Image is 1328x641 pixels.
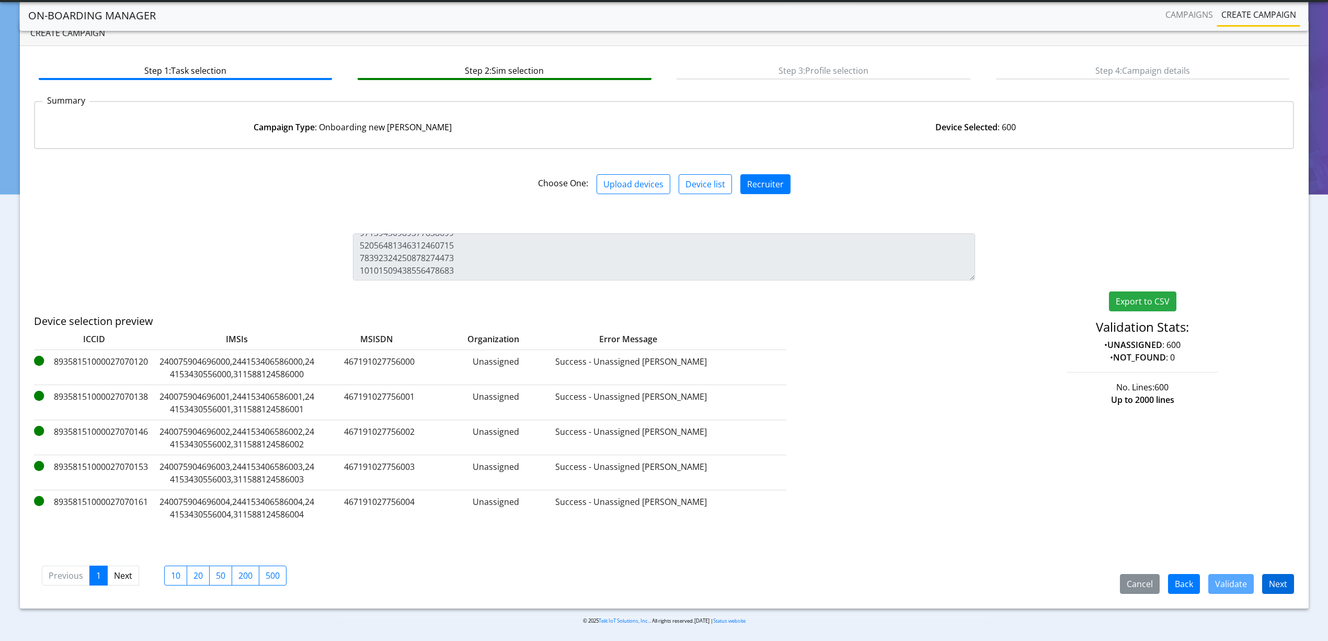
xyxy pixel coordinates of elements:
[34,390,154,415] label: 89358151000027070138
[444,496,548,521] label: Unassigned
[740,174,791,194] button: Recruiter
[423,333,528,345] label: Organization
[553,460,709,486] label: Success - Unassigned [PERSON_NAME]
[319,460,440,486] label: 467191027756003
[319,355,440,380] label: 467191027756000
[319,333,419,345] label: MSISDN
[983,381,1302,393] div: No. Lines:
[553,390,709,415] label: Success - Unassigned [PERSON_NAME]
[107,566,139,586] a: Next
[158,425,315,451] label: 240075904696002,244153406586002,244153430556002,311588124586002
[996,60,1289,80] btn: Step 4: Campaign details
[28,5,156,26] a: On-Boarding Manager
[991,339,1294,351] p: • : 600
[679,174,732,194] button: Device list
[164,566,187,586] label: 10
[232,566,259,586] label: 200
[340,617,988,625] p: © 2025 . All rights reserved.[DATE] |
[358,60,651,80] btn: Step 2: Sim selection
[20,20,1309,46] div: Create campaign
[532,333,689,345] label: Error Message
[34,496,154,521] label: 89358151000027070161
[319,496,440,521] label: 467191027756004
[158,496,315,521] label: 240075904696004,244153406586004,244153430556004,311588124586004
[1161,4,1217,25] a: Campaigns
[41,121,664,133] div: : Onboarding new [PERSON_NAME]
[553,496,709,521] label: Success - Unassigned [PERSON_NAME]
[444,390,548,415] label: Unassigned
[444,460,548,486] label: Unassigned
[158,355,315,380] label: 240075904696000,244153406586000,244153430556000,311588124586000
[319,425,440,451] label: 467191027756002
[158,333,315,345] label: IMSIs
[319,390,440,415] label: 467191027756001
[158,390,315,415] label: 240075904696001,244153406586001,244153430556001,311588124586001
[43,94,90,107] p: Summary
[1109,291,1176,311] button: Export to CSV
[444,355,548,380] label: Unassigned
[538,177,588,189] span: Choose One:
[991,351,1294,364] p: • : 0
[599,617,649,624] a: Telit IoT Solutions, Inc.
[553,425,709,451] label: Success - Unassigned [PERSON_NAME]
[254,121,315,133] strong: Campaign Type
[553,355,709,380] label: Success - Unassigned [PERSON_NAME]
[935,121,998,133] strong: Device Selected
[1107,339,1162,351] strong: UNASSIGNED
[1113,352,1166,363] strong: NOT_FOUND
[187,566,210,586] label: 20
[1262,574,1294,594] button: Next
[39,60,332,80] btn: Step 1: Task selection
[34,425,154,451] label: 89358151000027070146
[664,121,1287,133] div: : 600
[1120,574,1160,594] button: Cancel
[34,460,154,486] label: 89358151000027070153
[34,333,154,345] label: ICCID
[158,460,315,486] label: 240075904696003,244153406586003,244153430556003,311588124586003
[89,566,108,586] a: 1
[1168,574,1200,594] button: Back
[597,174,670,194] button: Upload devices
[991,320,1294,335] h4: Validation Stats:
[677,60,970,80] btn: Step 3: Profile selection
[983,393,1302,406] div: Up to 2000 lines
[209,566,232,586] label: 50
[444,425,548,451] label: Unassigned
[713,617,746,624] a: Status website
[34,315,874,328] h5: Device selection preview
[259,566,287,586] label: 500
[1217,4,1300,25] a: Create campaign
[34,355,154,380] label: 89358151000027070120
[1154,381,1169,393] span: 600
[1208,574,1254,594] button: Validate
